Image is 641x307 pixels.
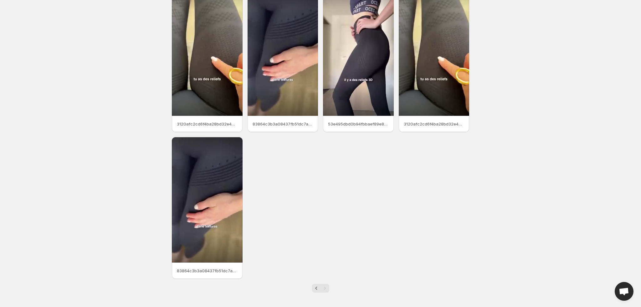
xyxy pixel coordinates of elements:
p: 83864c3b3a08437fb51dc7a0049c638bSD-480p-09Mbps-55028540 [177,268,238,274]
button: Previous [312,284,321,293]
nav: Pagination [312,284,329,293]
div: Open chat [615,282,633,301]
p: 3120afc2cd6f4ba28bd32e4ce3a83574SD-480p-09Mbps-55028723 [177,121,238,127]
p: 53e495dbd0b94fbbaef89e83ab814423SD-480p-09Mbps-55028778 [328,121,389,127]
p: 83864c3b3a08437fb51dc7a0049c638bSD-480p-09Mbps-55028540 [253,121,313,127]
p: 3120afc2cd6f4ba28bd32e4ce3a83574SD-480p-09Mbps-55028723 [404,121,464,127]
